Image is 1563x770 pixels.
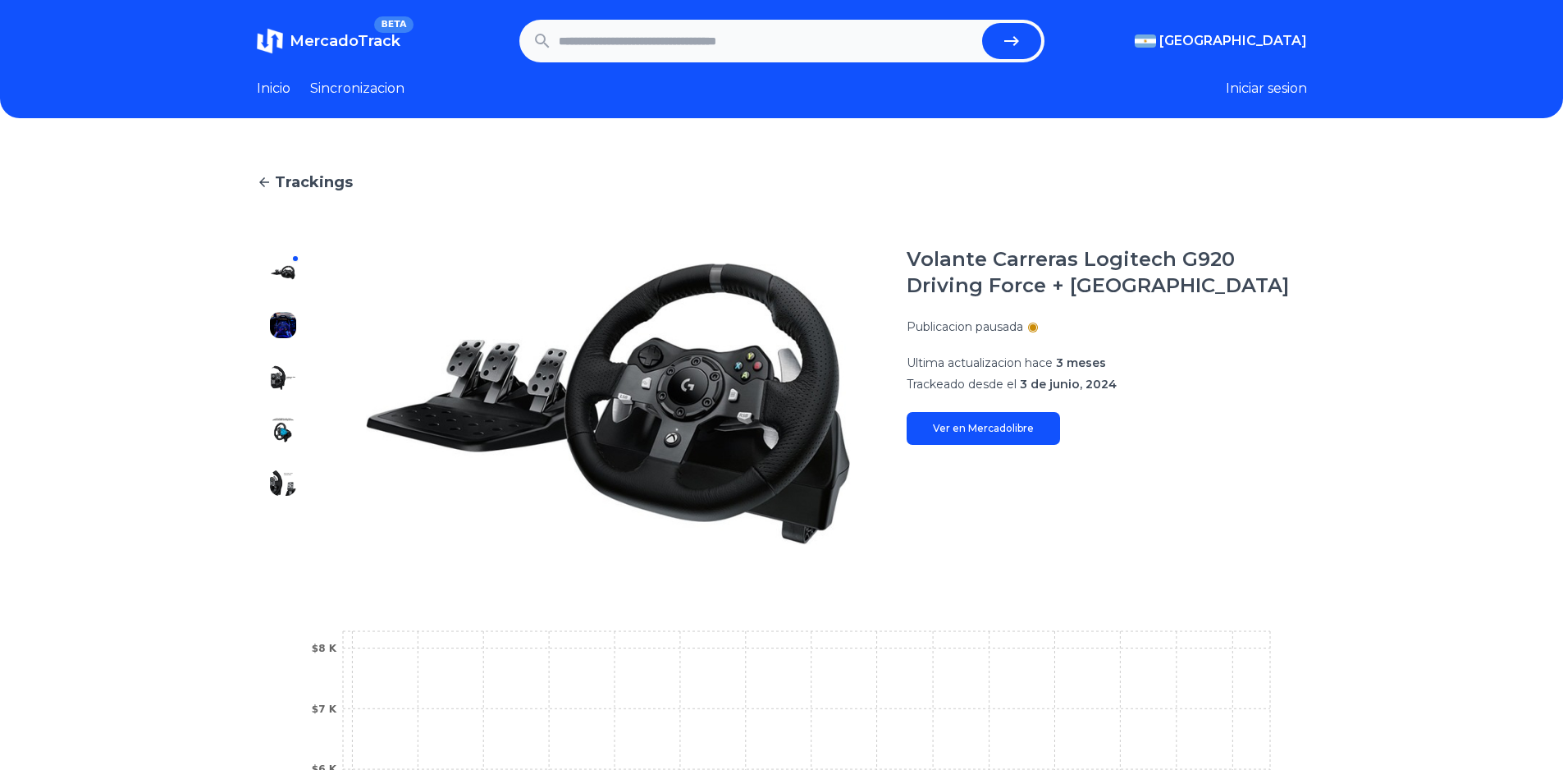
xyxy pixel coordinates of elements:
span: 3 de junio, 2024 [1020,377,1117,392]
p: Publicacion pausada [907,319,1023,335]
h1: Volante Carreras Logitech G920 Driving Force + [GEOGRAPHIC_DATA] [907,246,1307,299]
a: Ver en Mercadolibre [907,412,1060,445]
img: Volante Carreras Logitech G920 Driving Force + Pedales [270,417,296,443]
span: Trackings [275,171,353,194]
img: Volante Carreras Logitech G920 Driving Force + Pedales [270,312,296,338]
img: MercadoTrack [257,28,283,54]
img: Volante Carreras Logitech G920 Driving Force + Pedales [270,364,296,391]
tspan: $7 K [311,704,336,715]
a: Trackings [257,171,1307,194]
img: Volante Carreras Logitech G920 Driving Force + Pedales [342,246,874,561]
a: Sincronizacion [310,79,404,99]
span: BETA [374,16,413,33]
span: Ultima actualizacion hace [907,355,1053,370]
img: Volante Carreras Logitech G920 Driving Force + Pedales [270,259,296,286]
span: MercadoTrack [290,32,400,50]
img: Argentina [1135,34,1156,48]
img: Volante Carreras Logitech G920 Driving Force + Pedales [270,522,296,548]
a: Inicio [257,79,290,99]
button: [GEOGRAPHIC_DATA] [1135,31,1307,51]
tspan: $8 K [311,643,336,654]
button: Iniciar sesion [1226,79,1307,99]
span: Trackeado desde el [907,377,1017,392]
span: 3 meses [1056,355,1106,370]
span: [GEOGRAPHIC_DATA] [1159,31,1307,51]
a: MercadoTrackBETA [257,28,400,54]
img: Volante Carreras Logitech G920 Driving Force + Pedales [270,470,296,496]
